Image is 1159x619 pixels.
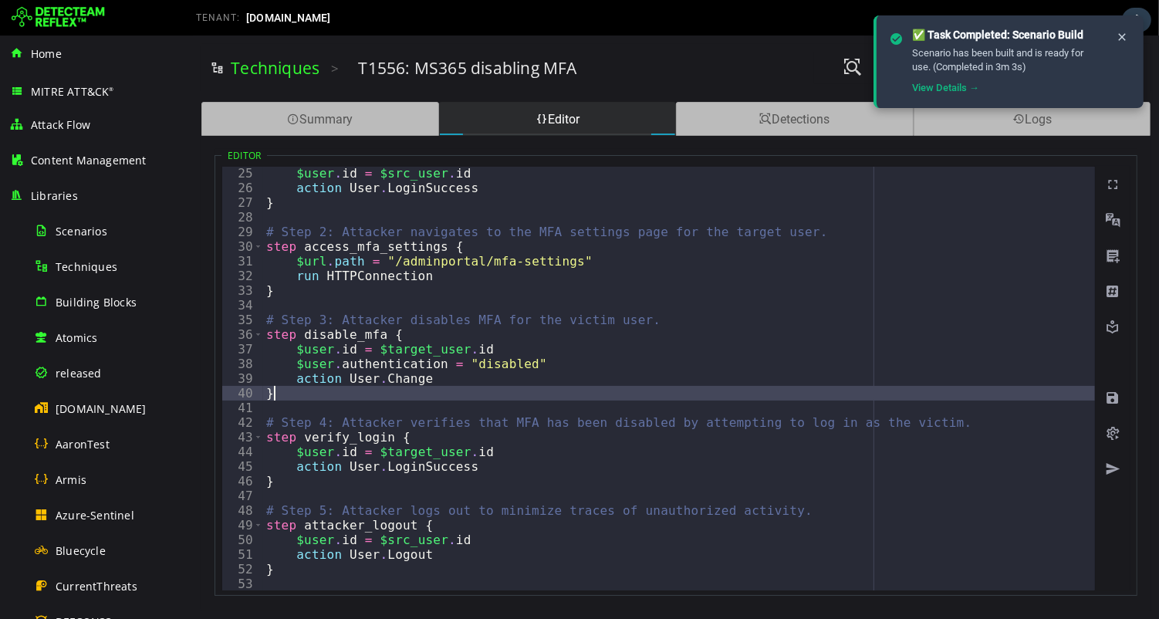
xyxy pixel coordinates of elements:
span: [DOMAIN_NAME] [56,401,147,416]
span: Azure-Sentinel [56,508,134,523]
div: 29 [29,189,70,204]
div: 34 [29,262,70,277]
span: Scenarios [56,224,107,238]
span: TENANT: [196,12,240,23]
span: Toggle code folding, rows 43 through 46 [61,394,69,409]
div: 26 [29,145,70,160]
button: Public [871,23,948,42]
span: Attack Flow [31,117,90,132]
span: > [138,24,146,42]
div: 44 [29,409,70,424]
span: Toggle code folding, rows 49 through 52 [61,482,69,497]
span: Building Blocks [56,295,137,309]
div: 48 [29,468,70,482]
div: Detections [483,66,721,100]
a: Techniques [38,22,127,43]
div: 30 [29,204,70,218]
div: 33 [29,248,70,262]
div: Task Notifications [1122,8,1151,32]
div: 51 [29,512,70,526]
div: ✅ Task Completed: Scenario Build [912,28,1103,43]
span: CurrentThreats [56,579,137,594]
div: Logs [721,66,958,100]
div: 42 [29,380,70,394]
div: 43 [29,394,70,409]
span: Home [31,46,62,61]
div: 36 [29,292,70,306]
span: Toggle code folding, rows 36 through 40 [61,292,69,306]
span: Atomics [56,330,97,345]
div: 28 [29,174,70,189]
div: 45 [29,424,70,438]
legend: Editor [29,113,74,127]
div: 41 [29,365,70,380]
div: 50 [29,497,70,512]
span: Bluecycle [56,543,106,558]
div: 47 [29,453,70,468]
span: Content Management [31,153,147,167]
div: 32 [29,233,70,248]
div: 37 [29,306,70,321]
div: 39 [29,336,70,350]
div: 40 [29,350,70,365]
span: Techniques [56,259,117,274]
span: released [56,366,102,381]
div: 53 [29,541,70,556]
sup: ® [109,86,113,93]
div: Scenario has been built and is ready for use. (Completed in 3m 3s) [912,46,1103,74]
div: 52 [29,526,70,541]
span: Toggle code folding, rows 30 through 33 [61,204,69,218]
div: 38 [29,321,70,336]
span: Libraries [31,188,78,203]
span: Armis [56,472,86,487]
span: Public [890,26,930,39]
img: Detecteam logo [12,5,105,30]
div: 49 [29,482,70,497]
div: Editor [246,66,484,100]
span: [DOMAIN_NAME] [246,12,331,24]
div: 25 [29,130,70,145]
div: 46 [29,438,70,453]
div: 27 [29,160,70,174]
span: MITRE ATT&CK [31,84,114,99]
span: AaronTest [56,437,110,452]
a: View Details → [912,82,979,93]
h3: T1556: MS365 disabling MFA [165,22,384,43]
div: Summary [8,66,246,100]
div: 35 [29,277,70,292]
div: 31 [29,218,70,233]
